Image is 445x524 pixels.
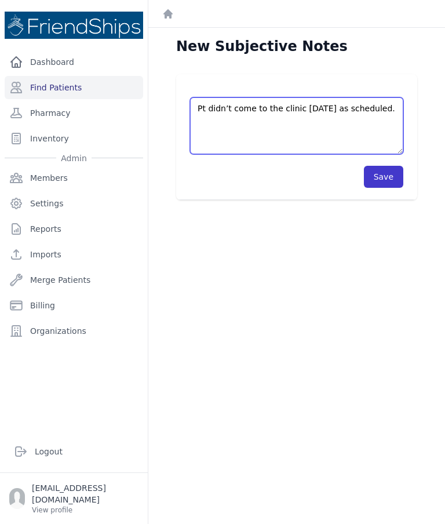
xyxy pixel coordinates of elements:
[5,166,143,190] a: Members
[9,482,138,515] a: [EMAIL_ADDRESS][DOMAIN_NAME] View profile
[56,152,92,164] span: Admin
[32,482,138,505] p: [EMAIL_ADDRESS][DOMAIN_NAME]
[5,243,143,266] a: Imports
[5,217,143,241] a: Reports
[32,505,138,515] p: View profile
[176,37,348,56] h1: New Subjective Notes
[9,440,138,463] a: Logout
[5,127,143,150] a: Inventory
[5,50,143,74] a: Dashboard
[5,319,143,343] a: Organizations
[5,12,143,39] img: Medical Missions EMR
[5,268,143,292] a: Merge Patients
[364,166,403,188] button: Save
[5,192,143,215] a: Settings
[5,76,143,99] a: Find Patients
[5,294,143,317] a: Billing
[5,101,143,125] a: Pharmacy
